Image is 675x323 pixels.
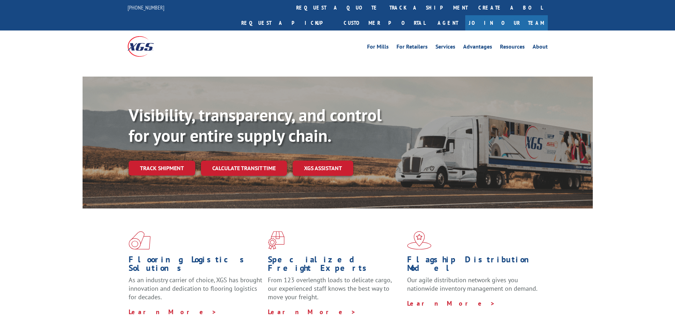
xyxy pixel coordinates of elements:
[129,104,382,146] b: Visibility, transparency, and control for your entire supply chain.
[268,308,356,316] a: Learn More >
[407,299,495,307] a: Learn More >
[338,15,431,30] a: Customer Portal
[268,255,402,276] h1: Specialized Freight Experts
[463,44,492,52] a: Advantages
[129,255,263,276] h1: Flooring Logistics Solutions
[435,44,455,52] a: Services
[533,44,548,52] a: About
[129,161,195,176] a: Track shipment
[129,308,217,316] a: Learn More >
[201,161,287,176] a: Calculate transit time
[367,44,389,52] a: For Mills
[500,44,525,52] a: Resources
[128,4,164,11] a: [PHONE_NUMBER]
[293,161,353,176] a: XGS ASSISTANT
[268,231,285,250] img: xgs-icon-focused-on-flooring-red
[268,276,402,307] p: From 123 overlength loads to delicate cargo, our experienced staff knows the best way to move you...
[465,15,548,30] a: Join Our Team
[236,15,338,30] a: Request a pickup
[431,15,465,30] a: Agent
[129,231,151,250] img: xgs-icon-total-supply-chain-intelligence-red
[129,276,262,301] span: As an industry carrier of choice, XGS has brought innovation and dedication to flooring logistics...
[407,276,538,293] span: Our agile distribution network gives you nationwide inventory management on demand.
[407,255,541,276] h1: Flagship Distribution Model
[396,44,428,52] a: For Retailers
[407,231,432,250] img: xgs-icon-flagship-distribution-model-red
